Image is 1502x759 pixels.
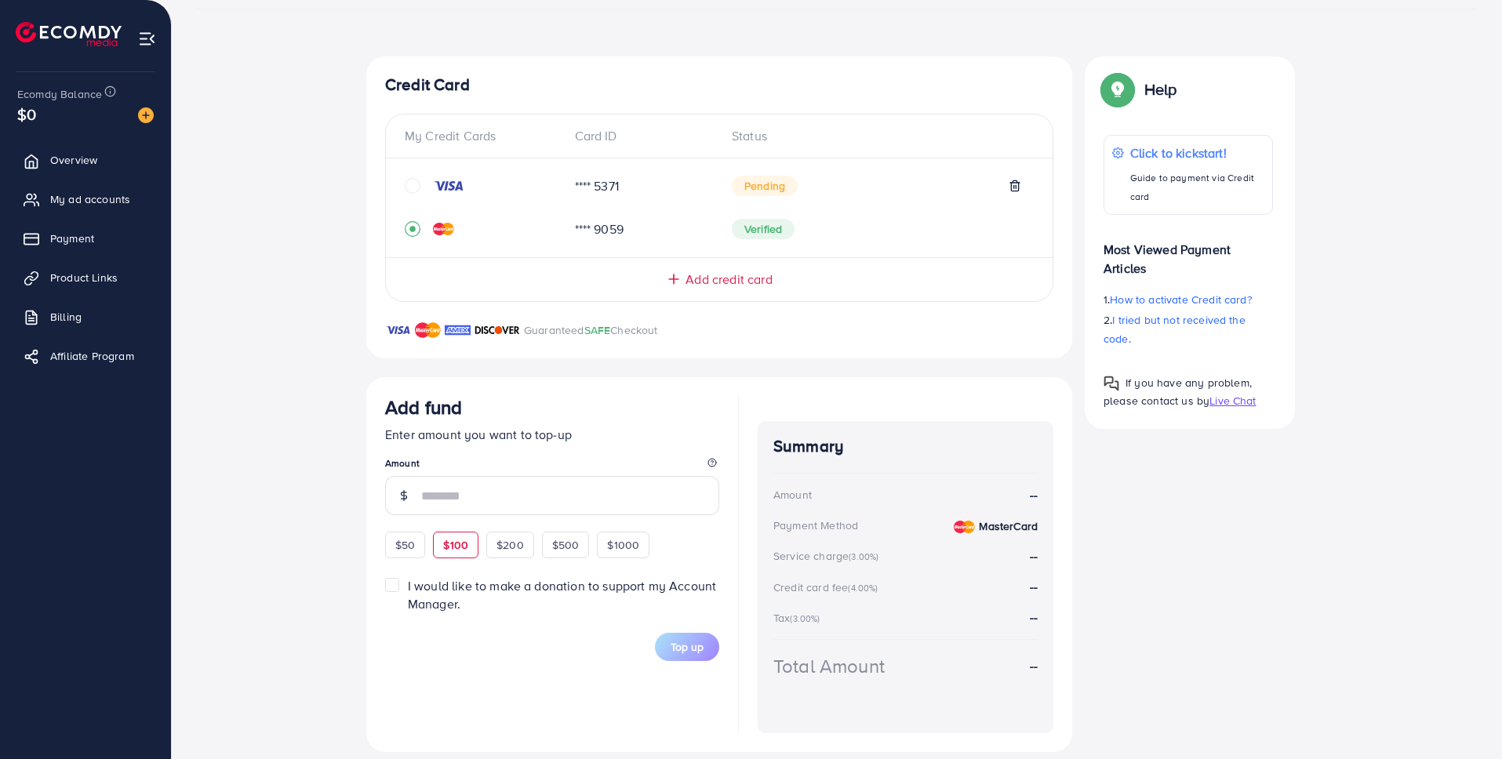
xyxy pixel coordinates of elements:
div: Tax [773,610,825,626]
h3: Add fund [385,396,462,419]
h4: Credit Card [385,75,1053,95]
div: Credit card fee [773,579,883,595]
span: $500 [552,537,580,553]
span: $50 [395,537,415,553]
img: Popup guide [1104,75,1132,103]
a: Product Links [12,262,159,293]
span: Affiliate Program [50,348,134,364]
div: Total Amount [773,652,885,680]
legend: Amount [385,456,719,476]
a: Affiliate Program [12,340,159,372]
div: Amount [773,487,812,503]
small: (3.00%) [790,612,820,625]
span: Add credit card [686,271,772,289]
img: image [138,107,154,123]
span: Overview [50,152,97,168]
a: Overview [12,144,159,176]
span: Pending [732,176,798,196]
p: Help [1144,80,1177,99]
span: If you have any problem, please contact us by [1104,375,1252,409]
div: Card ID [562,127,720,145]
img: brand [415,321,441,340]
p: 1. [1104,290,1273,309]
span: Ecomdy Balance [17,86,102,102]
span: $1000 [607,537,639,553]
img: menu [138,30,156,48]
strong: -- [1030,657,1038,675]
p: 2. [1104,310,1273,348]
svg: circle [405,178,420,194]
small: (4.00%) [848,582,878,594]
img: brand [475,321,520,340]
span: My ad accounts [50,191,130,207]
span: $0 [17,103,36,125]
img: credit [954,521,975,533]
img: credit [433,223,454,235]
iframe: Chat [1435,688,1490,747]
span: Live Chat [1209,393,1256,409]
span: $200 [496,537,524,553]
span: Top up [671,639,704,655]
span: Product Links [50,270,118,285]
span: I tried but not received the code. [1104,312,1246,347]
span: Billing [50,309,82,325]
p: Guide to payment via Credit card [1130,169,1264,206]
div: Payment Method [773,517,858,533]
span: How to activate Credit card? [1110,292,1251,307]
svg: record circle [405,221,420,237]
span: I would like to make a donation to support my Account Manager. [408,577,716,612]
button: Top up [655,633,719,661]
img: logo [16,22,122,46]
p: Enter amount you want to top-up [385,425,719,444]
span: $100 [443,537,468,553]
div: My Credit Cards [405,127,562,145]
strong: MasterCard [979,518,1038,534]
img: Popup guide [1104,376,1119,391]
span: SAFE [584,322,611,338]
span: Payment [50,231,94,246]
a: Payment [12,223,159,254]
span: Verified [732,219,795,239]
img: credit [433,180,464,192]
p: Guaranteed Checkout [524,321,658,340]
p: Most Viewed Payment Articles [1104,227,1273,278]
img: brand [385,321,411,340]
a: Billing [12,301,159,332]
a: My ad accounts [12,183,159,215]
h4: Summary [773,437,1038,456]
strong: -- [1030,608,1038,626]
strong: -- [1030,486,1038,504]
strong: -- [1030,547,1038,565]
small: (3.00%) [849,550,878,563]
img: brand [445,321,471,340]
p: Click to kickstart! [1130,143,1264,162]
div: Status [719,127,1034,145]
strong: -- [1030,578,1038,595]
div: Service charge [773,548,883,564]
